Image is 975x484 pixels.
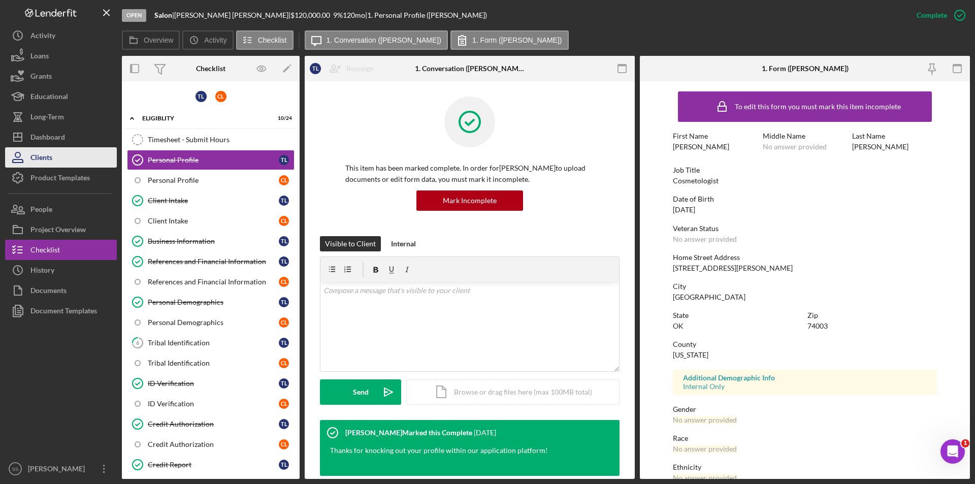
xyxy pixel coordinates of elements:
div: T L [279,460,289,470]
button: TLReassign [305,58,384,79]
div: References and Financial Information [148,257,279,266]
div: Veteran Status [673,224,937,233]
div: Personal Demographics [148,298,279,306]
span: 1 [961,439,969,447]
div: Home Street Address [673,253,937,262]
time: 2025-07-23 13:17 [474,429,496,437]
div: Dashboard [30,127,65,150]
div: Checklist [30,240,60,263]
a: Tribal IdentificationCL [127,353,295,373]
label: 1. Conversation ([PERSON_NAME]) [327,36,441,44]
div: [DATE] [673,206,695,214]
a: Business InformationTL [127,231,295,251]
div: T L [279,338,289,348]
div: First Name [673,132,758,140]
div: Business Information [148,237,279,245]
div: Zip [807,311,937,319]
a: References and Financial InformationTL [127,251,295,272]
a: 6Tribal IdentificationTL [127,333,295,353]
div: Credit Authorization [148,420,279,428]
div: T L [310,63,321,74]
a: Grants [5,66,117,86]
button: 1. Conversation ([PERSON_NAME]) [305,30,448,50]
div: Educational [30,86,68,109]
div: Internal Only [683,382,927,391]
div: T L [279,419,289,429]
div: Tribal Identification [148,339,279,347]
button: Checklist [236,30,294,50]
button: Overview [122,30,180,50]
div: Additional Demographic Info [683,374,927,382]
text: SS [12,466,19,472]
div: State [673,311,802,319]
div: 1. Form ([PERSON_NAME]) [762,64,849,73]
div: [STREET_ADDRESS][PERSON_NAME] [673,264,793,272]
b: Salon [154,11,172,19]
tspan: 6 [136,339,140,346]
div: Send [353,379,369,405]
button: Activity [5,25,117,46]
div: T L [279,297,289,307]
button: Long-Term [5,107,117,127]
a: Client IntakeCL [127,211,295,231]
div: 10 / 24 [274,115,292,121]
div: | [154,11,174,19]
div: Credit Report [148,461,279,469]
div: Client Intake [148,217,279,225]
a: References and Financial InformationCL [127,272,295,292]
div: C L [279,216,289,226]
button: Project Overview [5,219,117,240]
button: Internal [386,236,421,251]
a: Loans [5,46,117,66]
a: Credit AuthorizationTL [127,414,295,434]
a: Checklist [5,240,117,260]
div: Eligiblity [142,115,267,121]
a: Personal DemographicsTL [127,292,295,312]
div: No answer provided [763,143,827,151]
div: No answer provided [673,235,737,243]
div: City [673,282,937,291]
div: [PERSON_NAME] [852,143,908,151]
button: Activity [182,30,233,50]
label: Activity [204,36,226,44]
div: 1. Conversation ([PERSON_NAME]) [415,64,525,73]
button: Product Templates [5,168,117,188]
a: Personal DemographicsCL [127,312,295,333]
div: [GEOGRAPHIC_DATA] [673,293,745,301]
div: [US_STATE] [673,351,708,359]
a: Clients [5,147,117,168]
div: Long-Term [30,107,64,130]
div: Internal [391,236,416,251]
div: 120 mo [343,11,365,19]
div: Mark Incomplete [443,190,497,211]
a: Credit ReportTL [127,455,295,475]
div: Grants [30,66,52,89]
div: ID Verification [148,400,279,408]
div: Complete [917,5,947,25]
div: To edit this form you must mark this item incomplete [735,103,901,111]
a: ID VerificationCL [127,394,295,414]
label: Checklist [258,36,287,44]
div: Personal Profile [148,156,279,164]
div: 74003 [807,322,828,330]
div: Project Overview [30,219,86,242]
button: Document Templates [5,301,117,321]
div: T L [279,378,289,389]
button: Dashboard [5,127,117,147]
a: Personal ProfileTL [127,150,295,170]
iframe: Intercom live chat [940,439,965,464]
div: Reassign [346,58,374,79]
button: Educational [5,86,117,107]
div: Last Name [852,132,937,140]
div: T L [279,196,289,206]
div: [PERSON_NAME] [25,459,91,481]
div: Gender [673,405,937,413]
div: C L [279,399,289,409]
div: References and Financial Information [148,278,279,286]
a: People [5,199,117,219]
div: Document Templates [30,301,97,324]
